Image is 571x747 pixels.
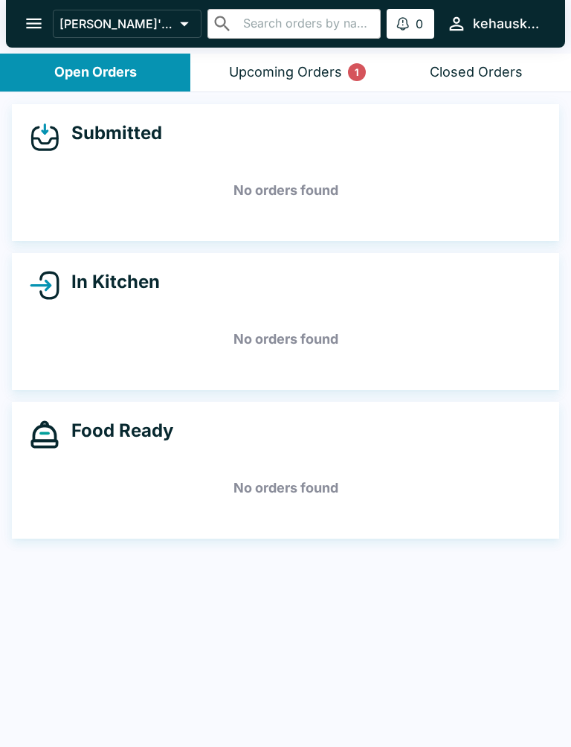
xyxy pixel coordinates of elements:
input: Search orders by name or phone number [239,13,375,34]
h5: No orders found [30,312,541,366]
div: kehauskitchen [473,15,541,33]
button: [PERSON_NAME]'s Kitchen [53,10,201,38]
button: open drawer [15,4,53,42]
div: Upcoming Orders [229,64,342,81]
h5: No orders found [30,164,541,217]
button: kehauskitchen [440,7,547,39]
h5: No orders found [30,461,541,515]
div: Open Orders [54,64,137,81]
p: 1 [355,65,359,80]
p: 0 [416,16,423,31]
h4: Submitted [59,122,162,144]
p: [PERSON_NAME]'s Kitchen [59,16,174,31]
div: Closed Orders [430,64,523,81]
h4: In Kitchen [59,271,160,293]
h4: Food Ready [59,420,173,442]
